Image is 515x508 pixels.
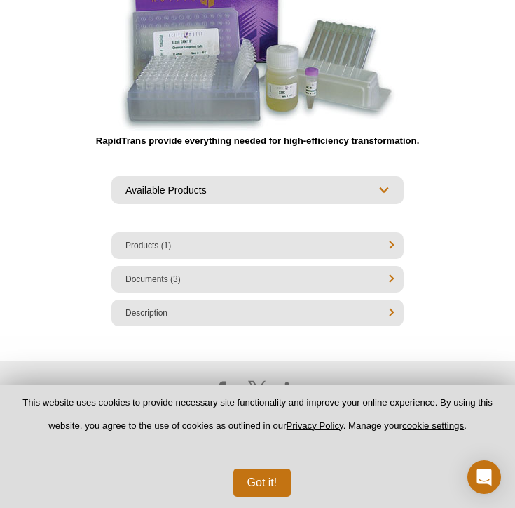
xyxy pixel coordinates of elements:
button: Got it! [233,469,291,497]
a: Privacy Policy [287,420,343,431]
a: Products (1) [125,239,171,252]
p: This website uses cookies to provide necessary site functionality and improve your online experie... [22,396,493,443]
strong: RapidTrans provide everything needed for high-efficiency transformation. [96,135,420,146]
button: cookie settings [402,420,464,431]
div: Open Intercom Messenger [467,460,501,494]
a: Description [125,307,167,319]
a: Documents (3) [125,273,181,286]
